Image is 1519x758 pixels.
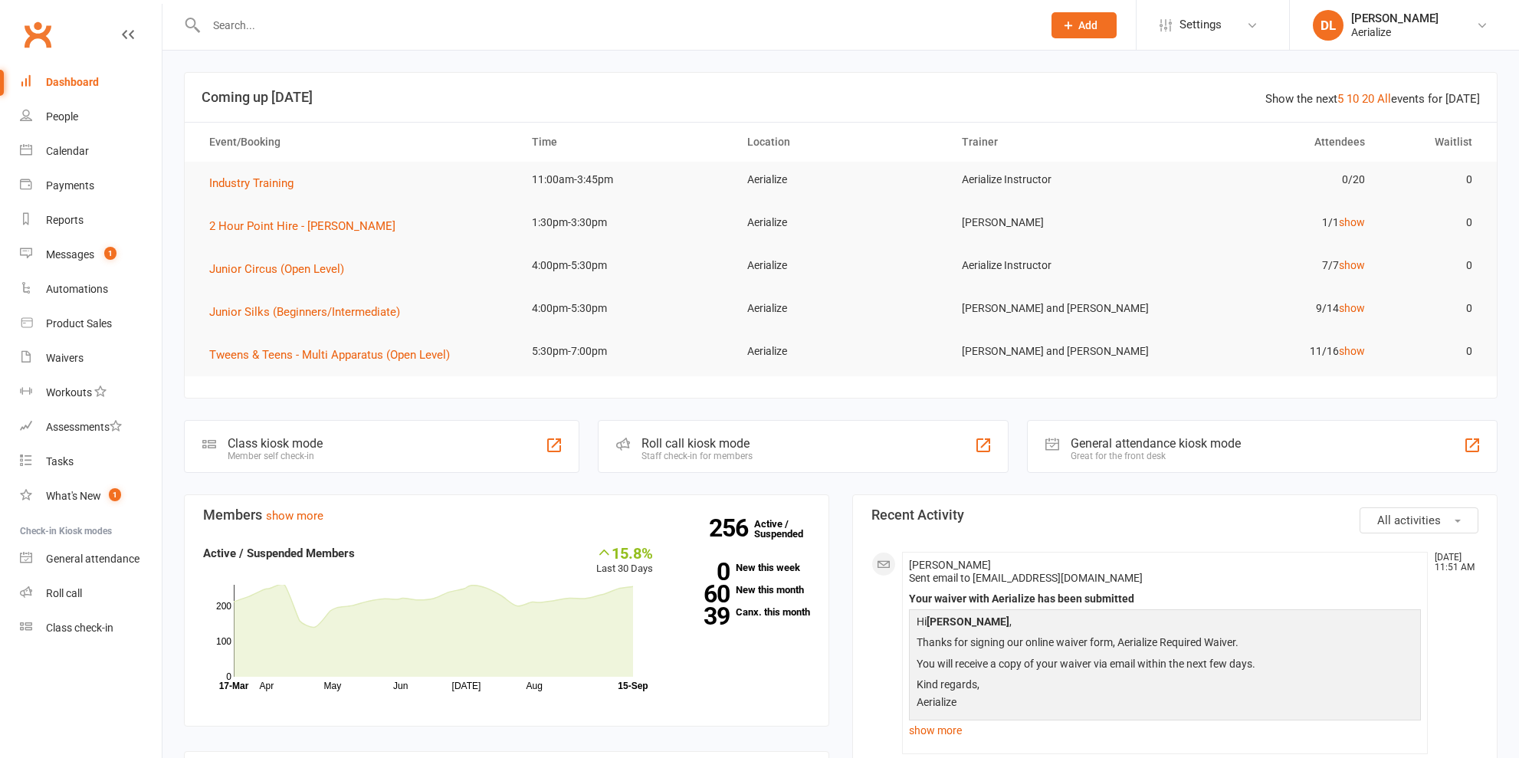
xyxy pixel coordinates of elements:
a: Calendar [20,134,162,169]
td: Aerialize [733,248,949,284]
p: Thanks for signing our online waiver form, Aerialize Required Waiver. [913,634,1417,655]
td: 0 [1379,290,1486,326]
td: Aerialize Instructor [948,248,1163,284]
div: Reports [46,214,84,226]
th: Waitlist [1379,123,1486,162]
div: Class kiosk mode [228,436,323,451]
a: Roll call [20,576,162,611]
td: 0/20 [1163,162,1379,198]
div: Roll call [46,587,82,599]
button: Tweens & Teens - Multi Apparatus (Open Level) [209,346,461,364]
a: 39Canx. this month [676,607,811,617]
strong: 0 [676,560,730,583]
td: [PERSON_NAME] [948,205,1163,241]
div: Aerialize [1351,25,1439,39]
span: Junior Silks (Beginners/Intermediate) [209,305,400,319]
th: Time [518,123,733,162]
th: Attendees [1163,123,1379,162]
div: Staff check-in for members [641,451,753,461]
div: 15.8% [596,544,653,561]
span: Sent email to [EMAIL_ADDRESS][DOMAIN_NAME] [909,572,1143,584]
a: 20 [1362,92,1374,106]
a: show [1339,302,1365,314]
td: 9/14 [1163,290,1379,326]
div: Class check-in [46,622,113,634]
a: What's New1 [20,479,162,514]
span: Settings [1179,8,1222,42]
span: Tweens & Teens - Multi Apparatus (Open Level) [209,348,450,362]
th: Event/Booking [195,123,518,162]
span: [PERSON_NAME] [909,559,991,571]
h3: Coming up [DATE] [202,90,1480,105]
strong: Active / Suspended Members [203,546,355,560]
td: Aerialize [733,205,949,241]
span: Add [1078,19,1097,31]
a: Dashboard [20,65,162,100]
a: show more [909,720,1421,741]
a: show [1339,345,1365,357]
a: Class kiosk mode [20,611,162,645]
a: 0New this week [676,563,811,573]
td: 0 [1379,248,1486,284]
span: 1 [109,488,121,501]
a: All [1377,92,1391,106]
div: Automations [46,283,108,295]
h3: Members [203,507,810,523]
td: 4:00pm-5:30pm [518,290,733,326]
div: Product Sales [46,317,112,330]
a: 10 [1347,92,1359,106]
button: All activities [1360,507,1478,533]
span: All activities [1377,514,1441,527]
a: General attendance kiosk mode [20,542,162,576]
p: You will receive a copy of your waiver via email within the next few days. [913,655,1417,676]
div: Payments [46,179,94,192]
div: DL [1313,10,1343,41]
div: Assessments [46,421,122,433]
div: Last 30 Days [596,544,653,577]
td: 1:30pm-3:30pm [518,205,733,241]
p: Kind regards, Aerialize [913,676,1417,714]
div: Messages [46,248,94,261]
a: Automations [20,272,162,307]
a: Assessments [20,410,162,445]
span: 2 Hour Point Hire - [PERSON_NAME] [209,219,395,233]
a: show [1339,259,1365,271]
button: Industry Training [209,174,304,192]
td: 4:00pm-5:30pm [518,248,733,284]
div: Calendar [46,145,89,157]
td: Aerialize Instructor [948,162,1163,198]
a: 5 [1337,92,1343,106]
span: Junior Circus (Open Level) [209,262,344,276]
strong: 256 [709,517,754,540]
td: 11:00am-3:45pm [518,162,733,198]
div: Member self check-in [228,451,323,461]
th: Trainer [948,123,1163,162]
div: Roll call kiosk mode [641,436,753,451]
div: People [46,110,78,123]
td: 7/7 [1163,248,1379,284]
div: Show the next events for [DATE] [1265,90,1480,108]
td: 1/1 [1163,205,1379,241]
div: Workouts [46,386,92,399]
td: [PERSON_NAME] and [PERSON_NAME] [948,290,1163,326]
a: Workouts [20,376,162,410]
button: Junior Silks (Beginners/Intermediate) [209,303,411,321]
input: Search... [202,15,1032,36]
div: [PERSON_NAME] [1351,11,1439,25]
div: Waivers [46,352,84,364]
a: Tasks [20,445,162,479]
button: Junior Circus (Open Level) [209,260,355,278]
div: Your waiver with Aerialize has been submitted [909,592,1421,605]
td: 0 [1379,333,1486,369]
a: Reports [20,203,162,238]
td: Aerialize [733,333,949,369]
div: Great for the front desk [1071,451,1241,461]
td: [PERSON_NAME] and [PERSON_NAME] [948,333,1163,369]
span: Industry Training [209,176,294,190]
strong: [PERSON_NAME] [927,615,1009,628]
td: 0 [1379,162,1486,198]
div: General attendance [46,553,139,565]
a: Clubworx [18,15,57,54]
td: Aerialize [733,290,949,326]
th: Location [733,123,949,162]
